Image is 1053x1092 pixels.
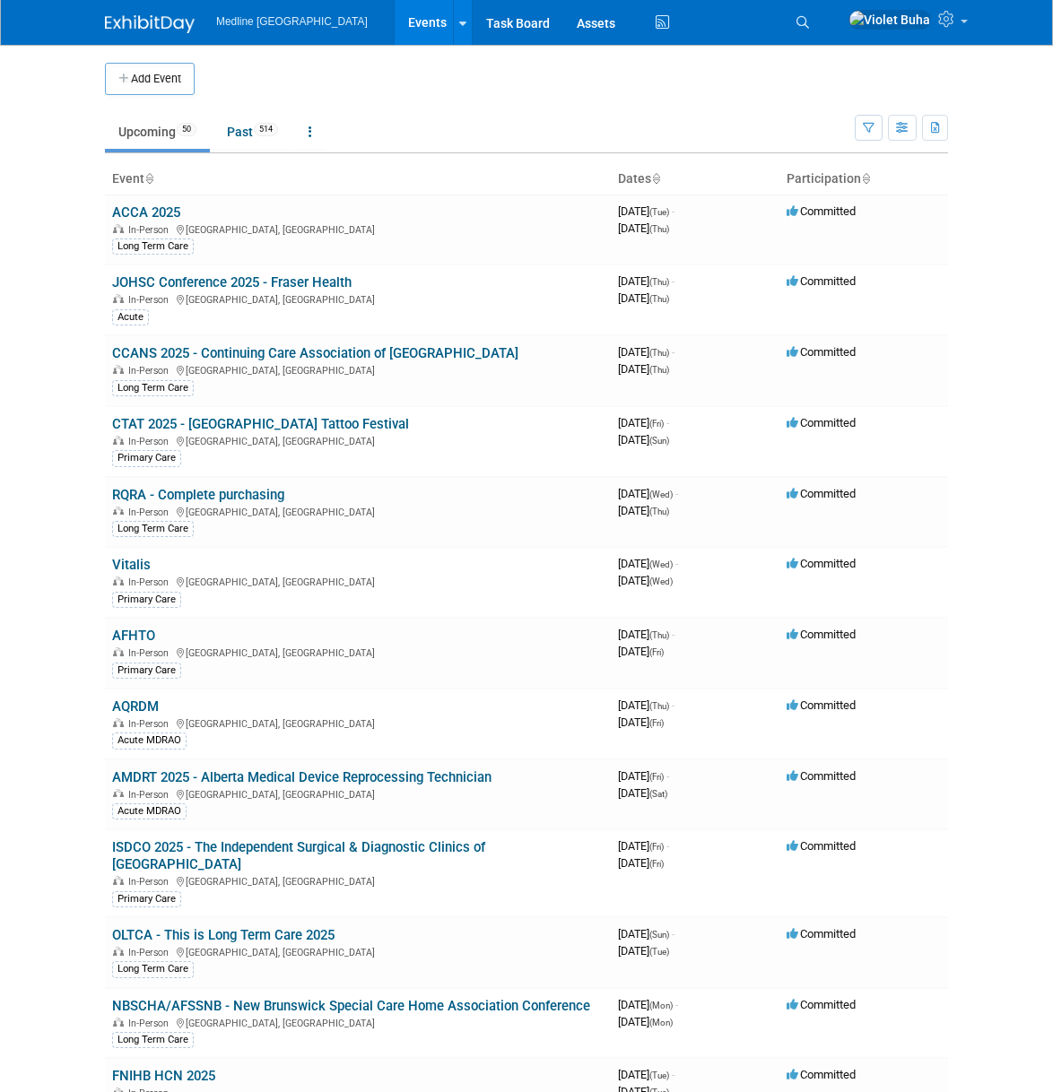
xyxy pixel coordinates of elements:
[112,450,181,466] div: Primary Care
[112,839,485,872] a: ISDCO 2025 - The Independent Surgical & Diagnostic Clinics of [GEOGRAPHIC_DATA]
[128,224,174,236] span: In-Person
[651,171,660,186] a: Sort by Start Date
[618,274,674,288] span: [DATE]
[787,204,856,218] span: Committed
[112,628,155,644] a: AFHTO
[649,718,664,728] span: (Fri)
[848,10,931,30] img: Violet Buha
[113,224,124,233] img: In-Person Event
[112,891,181,907] div: Primary Care
[649,224,669,234] span: (Thu)
[675,998,678,1011] span: -
[618,221,669,235] span: [DATE]
[112,309,149,325] div: Acute
[787,1068,856,1081] span: Committed
[112,769,492,785] a: AMDRT 2025 - Alberta Medical Device Reprocessing Technician
[787,698,856,712] span: Committed
[112,416,409,432] a: CTAT 2025 - [GEOGRAPHIC_DATA] Tattoo Festival
[618,291,669,305] span: [DATE]
[649,507,669,516] span: (Thu)
[618,362,669,376] span: [DATE]
[672,345,674,359] span: -
[618,856,664,870] span: [DATE]
[649,277,669,287] span: (Thu)
[649,842,664,852] span: (Fri)
[112,204,180,221] a: ACCA 2025
[112,221,604,236] div: [GEOGRAPHIC_DATA], [GEOGRAPHIC_DATA]
[861,171,870,186] a: Sort by Participation Type
[112,557,151,573] a: Vitalis
[787,416,856,429] span: Committed
[618,416,669,429] span: [DATE]
[112,291,604,306] div: [GEOGRAPHIC_DATA], [GEOGRAPHIC_DATA]
[177,123,196,136] span: 50
[618,839,669,853] span: [DATE]
[112,698,159,715] a: AQRDM
[112,803,187,819] div: Acute MDRAO
[254,123,278,136] span: 514
[649,701,669,711] span: (Thu)
[144,171,153,186] a: Sort by Event Name
[105,63,195,95] button: Add Event
[128,789,174,801] span: In-Person
[112,961,194,977] div: Long Term Care
[113,718,124,727] img: In-Person Event
[112,345,518,361] a: CCANS 2025 - Continuing Care Association of [GEOGRAPHIC_DATA]
[787,839,856,853] span: Committed
[787,769,856,783] span: Committed
[112,1032,194,1048] div: Long Term Care
[611,164,779,195] th: Dates
[787,998,856,1011] span: Committed
[666,769,669,783] span: -
[618,645,664,658] span: [DATE]
[649,559,673,569] span: (Wed)
[618,715,664,729] span: [DATE]
[672,204,674,218] span: -
[649,647,664,657] span: (Fri)
[618,433,669,446] span: [DATE]
[112,274,352,290] a: JOHSC Conference 2025 - Fraser Health
[649,365,669,375] span: (Thu)
[128,294,174,306] span: In-Person
[112,238,194,255] div: Long Term Care
[113,789,124,798] img: In-Person Event
[128,576,174,588] span: In-Person
[113,1018,124,1027] img: In-Person Event
[112,521,194,537] div: Long Term Care
[649,348,669,358] span: (Thu)
[618,204,674,218] span: [DATE]
[112,873,604,888] div: [GEOGRAPHIC_DATA], [GEOGRAPHIC_DATA]
[213,115,292,149] a: Past514
[787,628,856,641] span: Committed
[787,487,856,500] span: Committed
[112,362,604,377] div: [GEOGRAPHIC_DATA], [GEOGRAPHIC_DATA]
[216,15,368,28] span: Medline [GEOGRAPHIC_DATA]
[618,504,669,517] span: [DATE]
[113,507,124,516] img: In-Person Event
[112,715,604,730] div: [GEOGRAPHIC_DATA], [GEOGRAPHIC_DATA]
[128,876,174,888] span: In-Person
[649,630,669,640] span: (Thu)
[112,487,284,503] a: RQRA - Complete purchasing
[618,1015,673,1028] span: [DATE]
[112,998,590,1014] a: NBSCHA/AFSSNB - New Brunswick Special Care Home Association Conference
[113,947,124,956] img: In-Person Event
[666,839,669,853] span: -
[618,574,673,587] span: [DATE]
[113,576,124,585] img: In-Person Event
[128,365,174,377] span: In-Person
[649,207,669,217] span: (Tue)
[675,487,678,500] span: -
[618,927,674,940] span: [DATE]
[649,294,669,304] span: (Thu)
[128,507,174,518] span: In-Person
[112,944,604,958] div: [GEOGRAPHIC_DATA], [GEOGRAPHIC_DATA]
[128,718,174,730] span: In-Person
[112,927,335,943] a: OLTCA - This is Long Term Care 2025
[105,15,195,33] img: ExhibitDay
[649,436,669,446] span: (Sun)
[128,436,174,447] span: In-Person
[649,1018,673,1027] span: (Mon)
[128,947,174,958] span: In-Person
[787,274,856,288] span: Committed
